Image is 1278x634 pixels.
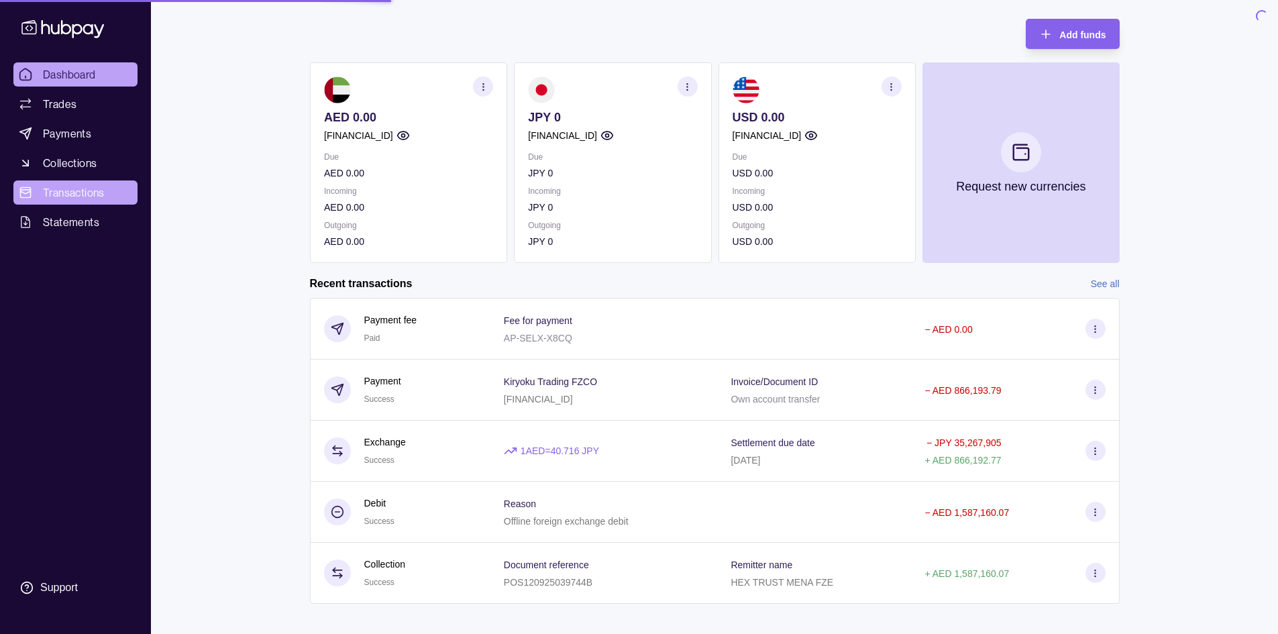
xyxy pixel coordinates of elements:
p: Payment [364,374,401,388]
p: Offline foreign exchange debit [504,516,629,527]
p: Own account transfer [731,394,820,405]
p: Settlement due date [731,437,814,448]
p: AED 0.00 [324,166,493,180]
p: Debit [364,496,394,511]
h2: Recent transactions [310,276,413,291]
p: − AED 1,587,160.07 [924,507,1009,518]
p: [FINANCIAL_ID] [528,128,597,143]
p: USD 0.00 [732,200,901,215]
p: Incoming [732,184,901,199]
p: HEX TRUST MENA FZE [731,577,833,588]
p: Invoice/Document ID [731,376,818,387]
span: Trades [43,96,76,112]
a: Collections [13,151,138,175]
p: 1 AED = 40.716 JPY [521,443,599,458]
img: ae [324,76,351,103]
span: Dashboard [43,66,96,83]
p: − AED 866,193.79 [924,385,1001,396]
p: [FINANCIAL_ID] [732,128,801,143]
div: Support [40,580,78,595]
p: − AED 0.00 [924,324,972,335]
a: See all [1091,276,1120,291]
img: us [732,76,759,103]
span: Payments [43,125,91,142]
p: AED 0.00 [324,234,493,249]
a: Dashboard [13,62,138,87]
p: [DATE] [731,455,760,466]
span: Statements [43,214,99,230]
p: AED 0.00 [324,110,493,125]
img: jp [528,76,555,103]
p: Fee for payment [504,315,572,326]
span: Paid [364,333,380,343]
p: Reason [504,498,536,509]
p: Incoming [528,184,697,199]
p: USD 0.00 [732,234,901,249]
p: USD 0.00 [732,166,901,180]
p: JPY 0 [528,200,697,215]
p: Payment fee [364,313,417,327]
p: [FINANCIAL_ID] [504,394,573,405]
span: Success [364,456,394,465]
span: Success [364,517,394,526]
p: Outgoing [732,218,901,233]
p: Outgoing [324,218,493,233]
span: Add funds [1059,30,1106,40]
span: Collections [43,155,97,171]
p: Due [324,150,493,164]
a: Trades [13,92,138,116]
p: [FINANCIAL_ID] [324,128,393,143]
button: Add funds [1026,19,1119,49]
a: Payments [13,121,138,146]
p: Request new currencies [956,179,1085,194]
span: Transactions [43,184,105,201]
p: Collection [364,557,405,572]
p: Exchange [364,435,406,450]
p: Due [732,150,901,164]
p: USD 0.00 [732,110,901,125]
p: AED 0.00 [324,200,493,215]
p: Kiryoku Trading FZCO [504,376,597,387]
p: Outgoing [528,218,697,233]
p: JPY 0 [528,166,697,180]
a: Statements [13,210,138,234]
p: Document reference [504,560,589,570]
p: Incoming [324,184,493,199]
p: + AED 1,587,160.07 [924,568,1009,579]
span: Success [364,578,394,587]
p: + AED 866,192.77 [924,455,1001,466]
span: Success [364,394,394,404]
button: Request new currencies [922,62,1119,263]
p: Due [528,150,697,164]
p: JPY 0 [528,234,697,249]
p: Remitter name [731,560,792,570]
a: Support [13,574,138,602]
p: − JPY 35,267,905 [926,437,1001,448]
p: AP-SELX-X8CQ [504,333,572,344]
p: JPY 0 [528,110,697,125]
p: POS120925039744B [504,577,592,588]
a: Transactions [13,180,138,205]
